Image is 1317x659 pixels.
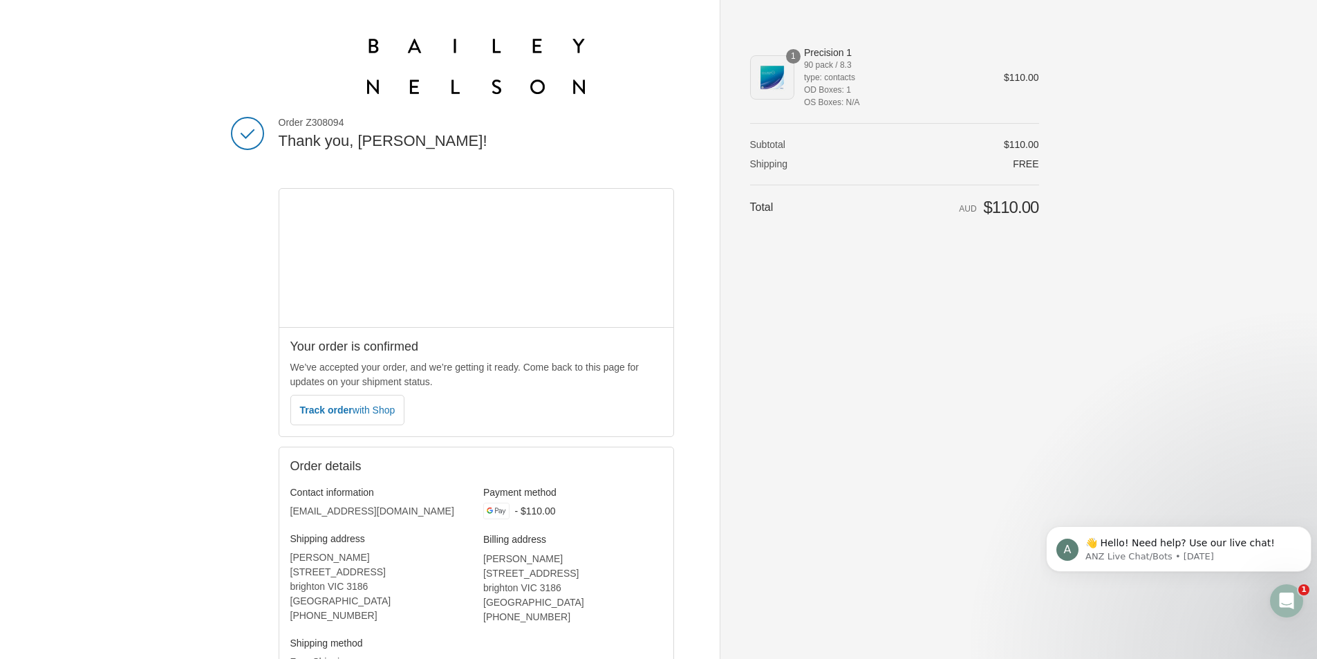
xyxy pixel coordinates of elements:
bdo: [EMAIL_ADDRESS][DOMAIN_NAME] [290,505,454,517]
address: [PERSON_NAME] [STREET_ADDRESS] brighton VIC 3186 [GEOGRAPHIC_DATA] ‎[PHONE_NUMBER] [290,550,469,623]
h2: Order details [290,458,662,474]
span: Track order [300,405,395,416]
span: with Shop [353,405,395,416]
span: Shipping [750,158,788,169]
span: type: contacts [804,71,984,84]
iframe: Intercom live chat [1270,584,1303,618]
h3: Billing address [483,533,662,546]
span: AUD [959,204,976,214]
img: Bailey Nelson Australia [367,39,585,94]
span: Free [1013,158,1038,169]
span: $110.00 [983,198,1038,216]
h2: Your order is confirmed [290,339,662,355]
span: 1 [1298,584,1309,595]
span: Precision 1 [804,46,984,59]
span: $110.00 [1004,139,1039,150]
span: OD Boxes: 1 [804,84,984,96]
span: 90 pack / 8.3 [804,59,984,71]
span: - $110.00 [514,505,555,517]
h3: Shipping method [290,637,469,649]
p: We’ve accepted your order, and we’re getting it ready. Come back to this page for updates on your... [290,360,662,389]
span: OS Boxes: N/A [804,96,984,109]
iframe: Google map displaying pin point of shipping address: Brighton, Victoria [279,189,674,327]
h3: Shipping address [290,532,469,545]
h2: Thank you, [PERSON_NAME]! [279,131,674,151]
span: 1 [786,49,801,64]
button: Track orderwith Shop [290,395,405,425]
address: [PERSON_NAME] [STREET_ADDRESS] brighton VIC 3186 [GEOGRAPHIC_DATA] ‎[PHONE_NUMBER] [483,552,662,624]
img: Precision 1 - 90 pack / 8.3 [750,55,794,100]
th: Subtotal [750,138,832,151]
span: Total [750,201,774,213]
span: Order Z308094 [279,116,674,129]
h3: Contact information [290,486,469,499]
iframe: Intercom notifications message [1040,497,1317,622]
h3: Payment method [483,486,662,499]
span: $110.00 [1004,72,1039,83]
